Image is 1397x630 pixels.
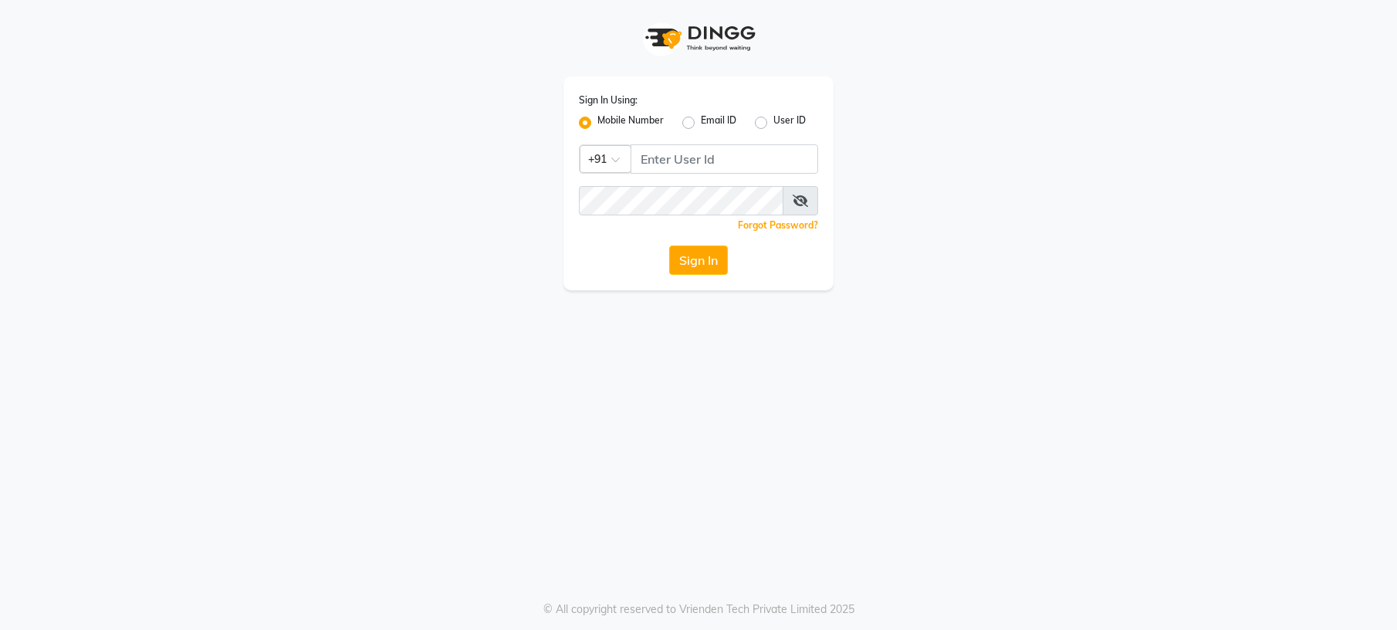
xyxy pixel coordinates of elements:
[701,113,736,132] label: Email ID
[579,186,783,215] input: Username
[738,219,818,231] a: Forgot Password?
[579,93,638,107] label: Sign In Using:
[669,246,728,275] button: Sign In
[773,113,806,132] label: User ID
[631,144,818,174] input: Username
[597,113,664,132] label: Mobile Number
[637,15,760,61] img: logo1.svg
